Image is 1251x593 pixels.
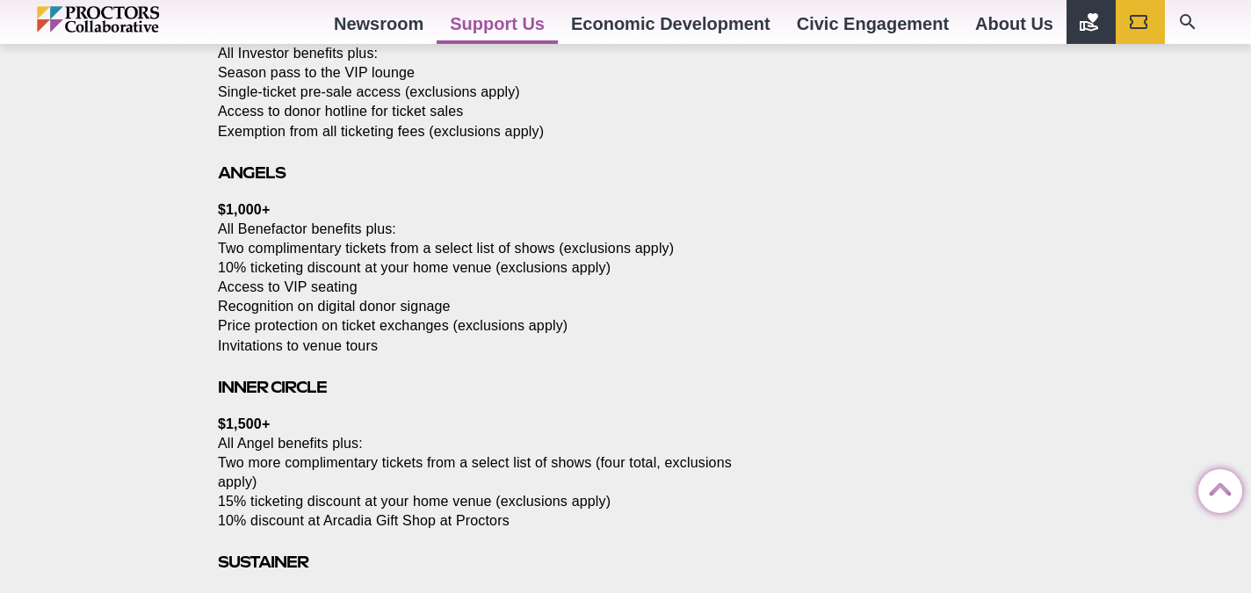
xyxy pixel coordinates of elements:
strong: Sustainer [218,553,308,571]
strong: Inner Circle [218,378,327,396]
strong: $1,000+ [218,202,270,217]
p: All Benefactor benefits plus: Two complimentary tickets from a select list of shows (exclusions a... [218,200,734,356]
a: Back to Top [1198,470,1233,505]
img: Proctors logo [37,6,235,33]
p: All Angel benefits plus: Two more complimentary tickets from a select list of shows (four total, ... [218,415,734,531]
strong: Angels [218,163,286,182]
strong: $1,500+ [218,416,270,431]
p: All Investor benefits plus: Season pass to the VIP lounge Single-ticket pre-sale access (exclusio... [218,25,734,141]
